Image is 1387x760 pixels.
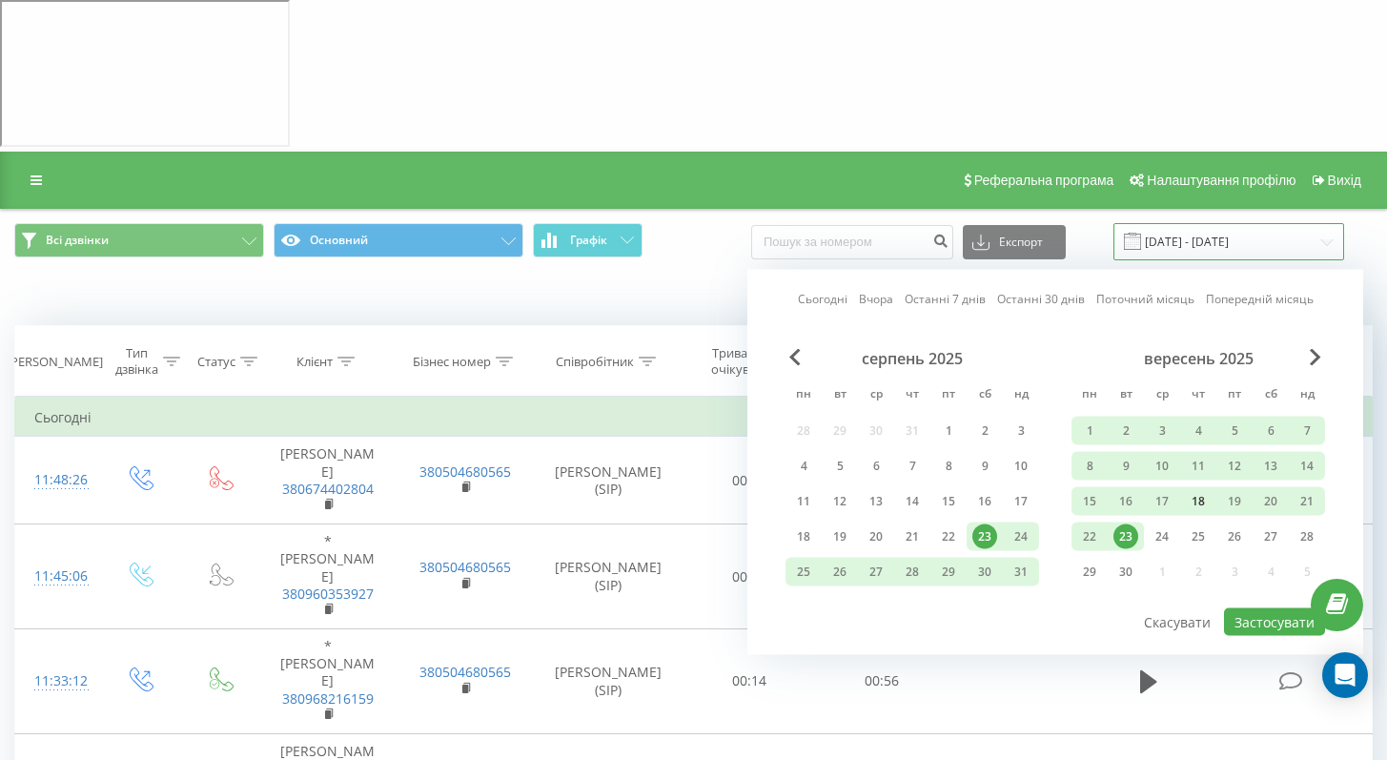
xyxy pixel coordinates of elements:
div: сб 16 серп 2025 р. [967,487,1003,516]
div: ср 6 серп 2025 р. [858,452,894,481]
div: 2 [1113,419,1138,443]
div: нд 10 серп 2025 р. [1003,452,1039,481]
div: вт 26 серп 2025 р. [822,558,858,586]
td: [PERSON_NAME] (SIP) [534,629,683,734]
a: 380960353927 [282,585,374,603]
div: нд 28 вер 2025 р. [1289,523,1325,551]
div: 12 [1222,454,1247,479]
div: ср 24 вер 2025 р. [1144,523,1180,551]
td: [PERSON_NAME] [258,437,397,524]
div: 28 [1295,524,1319,549]
abbr: четвер [898,381,927,410]
div: чт 25 вер 2025 р. [1180,523,1216,551]
div: 2 [972,419,997,443]
div: ср 20 серп 2025 р. [858,523,894,551]
div: 23 [972,524,997,549]
abbr: неділя [1293,381,1321,410]
div: 15 [936,489,961,514]
abbr: четвер [1184,381,1213,410]
div: пт 19 вер 2025 р. [1216,487,1253,516]
div: нд 21 вер 2025 р. [1289,487,1325,516]
div: пн 25 серп 2025 р. [785,558,822,586]
button: Основний [274,223,523,257]
span: Previous Month [789,349,801,366]
div: 27 [864,560,888,585]
div: 21 [900,524,925,549]
a: 380504680565 [419,558,511,576]
div: пн 8 вер 2025 р. [1071,452,1108,481]
div: сб 13 вер 2025 р. [1253,452,1289,481]
div: 3 [1150,419,1174,443]
div: 28 [900,560,925,585]
abbr: середа [1148,381,1176,410]
div: 29 [1077,560,1102,585]
a: Останні 7 днів [905,290,986,308]
div: 12 [827,489,852,514]
span: Вихід [1328,173,1361,188]
div: пт 15 серп 2025 р. [930,487,967,516]
div: нд 3 серп 2025 р. [1003,417,1039,445]
div: 3 [1009,419,1033,443]
td: * [PERSON_NAME] [258,629,397,734]
div: чт 21 серп 2025 р. [894,523,930,551]
abbr: п’ятниця [934,381,963,410]
td: Сьогодні [15,399,1373,437]
td: [PERSON_NAME] (SIP) [534,437,683,524]
div: 16 [972,489,997,514]
div: вересень 2025 [1071,349,1325,368]
td: 00:07 [683,524,815,629]
a: 380968216159 [282,689,374,708]
div: 15 [1077,489,1102,514]
div: пт 5 вер 2025 р. [1216,417,1253,445]
div: нд 7 вер 2025 р. [1289,417,1325,445]
div: 11 [1186,454,1211,479]
div: 17 [1150,489,1174,514]
div: пн 1 вер 2025 р. [1071,417,1108,445]
div: чт 14 серп 2025 р. [894,487,930,516]
div: ср 3 вер 2025 р. [1144,417,1180,445]
div: Тривалість очікування [700,345,788,378]
div: 10 [1150,454,1174,479]
div: сб 6 вер 2025 р. [1253,417,1289,445]
a: Налаштування профілю [1120,152,1302,209]
div: нд 24 серп 2025 р. [1003,523,1039,551]
div: 11:48:26 [34,462,80,499]
div: 6 [864,454,888,479]
div: пт 12 вер 2025 р. [1216,452,1253,481]
abbr: неділя [1007,381,1035,410]
div: 30 [972,560,997,585]
div: 7 [1295,419,1319,443]
abbr: понеділок [789,381,818,410]
div: Співробітник [556,354,634,370]
div: Бізнес номер [413,354,491,370]
div: 23 [1113,524,1138,549]
div: [PERSON_NAME] [7,354,103,370]
a: Попередній місяць [1206,290,1314,308]
abbr: вівторок [1112,381,1140,410]
div: 31 [1009,560,1033,585]
a: Останні 30 днів [997,290,1085,308]
div: 5 [1222,419,1247,443]
div: вт 23 вер 2025 р. [1108,523,1144,551]
div: 17 [1009,489,1033,514]
div: 29 [936,560,961,585]
div: 11:45:06 [34,558,80,595]
div: 22 [1077,524,1102,549]
div: пт 22 серп 2025 р. [930,523,967,551]
div: чт 11 вер 2025 р. [1180,452,1216,481]
div: 25 [1186,524,1211,549]
div: 14 [1295,454,1319,479]
div: пн 22 вер 2025 р. [1071,523,1108,551]
div: чт 28 серп 2025 р. [894,558,930,586]
div: 13 [864,489,888,514]
abbr: п’ятниця [1220,381,1249,410]
div: 11 [791,489,816,514]
div: пт 29 серп 2025 р. [930,558,967,586]
button: Графік [533,223,643,257]
div: сб 2 серп 2025 р. [967,417,1003,445]
abbr: субота [1256,381,1285,410]
div: 1 [936,419,961,443]
div: 9 [972,454,997,479]
div: 24 [1009,524,1033,549]
div: сб 27 вер 2025 р. [1253,523,1289,551]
